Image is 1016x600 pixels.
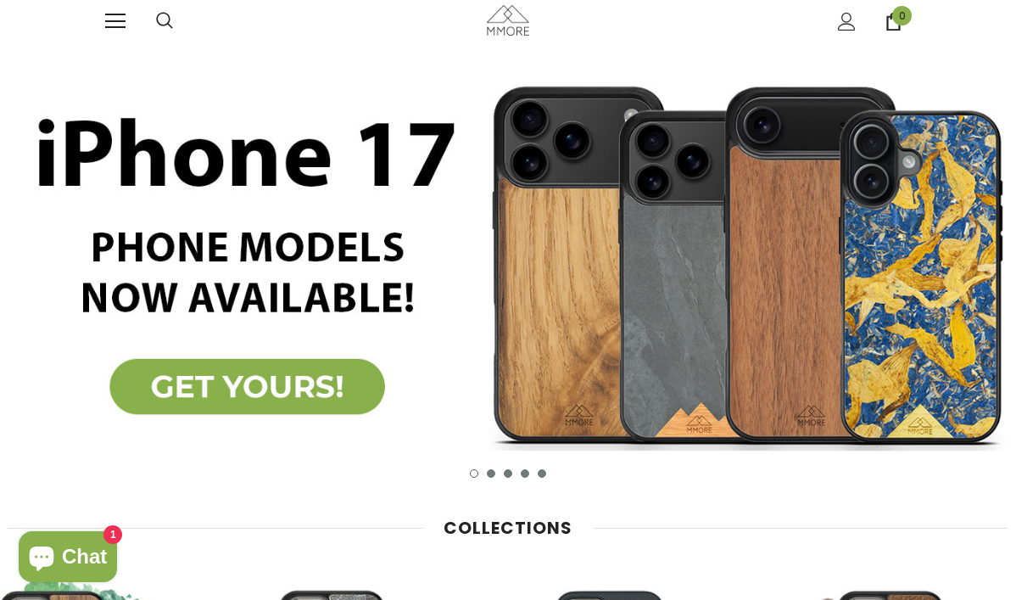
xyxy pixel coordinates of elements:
[538,469,546,478] button: 5
[470,469,478,478] button: 1
[892,6,912,25] span: 0
[885,13,902,31] a: 0
[504,469,512,478] button: 3
[14,531,122,586] inbox-online-store-chat: Shopify online store chat
[444,516,572,540] span: Collections
[521,469,529,478] button: 4
[487,5,529,35] img: MMORE Cases
[487,469,495,478] button: 2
